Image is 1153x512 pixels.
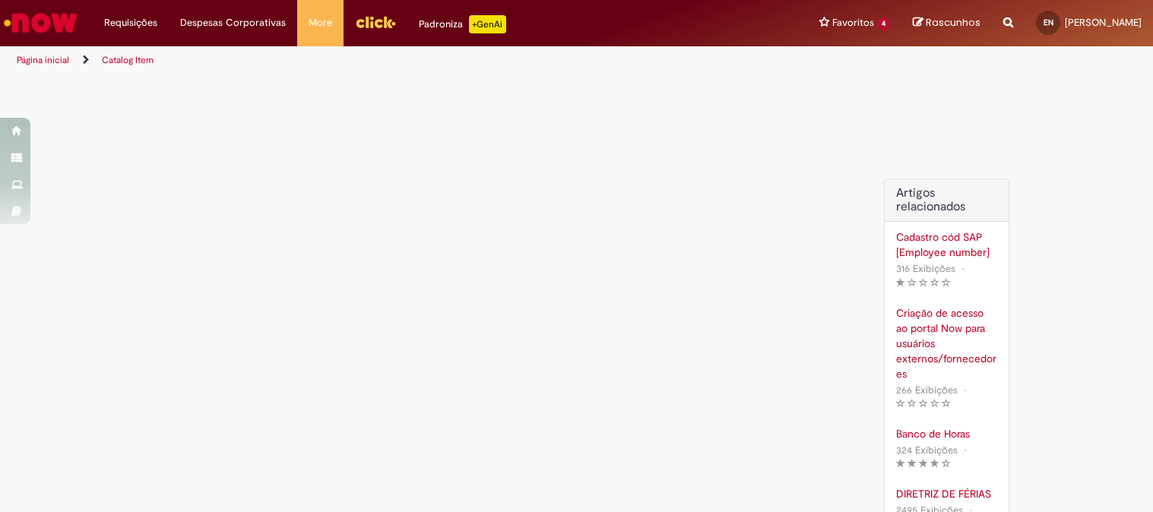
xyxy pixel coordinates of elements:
[355,11,396,33] img: click_logo_yellow_360x200.png
[17,54,69,66] a: Página inicial
[896,305,997,381] a: Criação de acesso ao portal Now para usuários externos/fornecedores
[958,258,968,279] span: •
[913,16,980,30] a: Rascunhos
[2,8,80,38] img: ServiceNow
[309,15,332,30] span: More
[896,262,955,275] span: 316 Exibições
[1065,16,1142,29] span: [PERSON_NAME]
[896,384,958,397] span: 266 Exibições
[926,15,980,30] span: Rascunhos
[102,54,154,66] a: Catalog Item
[896,486,997,501] a: DIRETRIZ DE FÉRIAS
[832,15,874,30] span: Favoritos
[961,440,970,460] span: •
[1044,17,1053,27] span: EN
[896,426,997,441] a: Banco de Horas
[961,380,970,400] span: •
[180,15,286,30] span: Despesas Corporativas
[11,46,757,74] ul: Trilhas de página
[419,15,506,33] div: Padroniza
[896,187,997,213] h3: Artigos relacionados
[469,15,506,33] p: +GenAi
[896,229,997,260] a: Cadastro cód SAP [Employee number]
[104,15,157,30] span: Requisições
[896,444,958,457] span: 324 Exibições
[877,17,890,30] span: 4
